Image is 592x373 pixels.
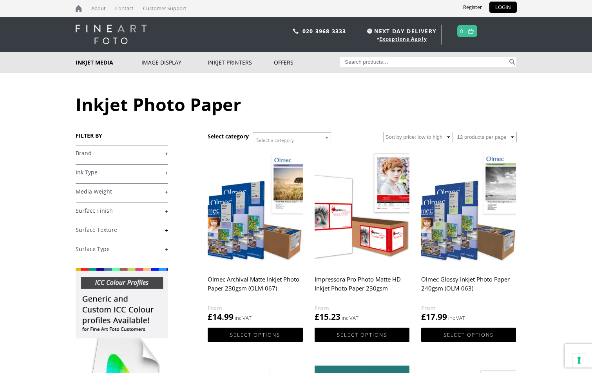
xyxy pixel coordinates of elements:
[141,52,208,73] a: Image Display
[457,2,488,13] a: Register
[76,203,168,218] h4: Surface Finish
[383,132,453,142] select: Shop order
[379,36,427,42] a: Exceptions Apply
[421,149,516,323] a: Olmec Glossy Inkjet Photo Paper 240gsm (OLM-063) £17.99
[208,52,274,73] a: Inkjet Printers
[208,149,302,323] a: Olmec Archival Matte Inkjet Photo Paper 230gsm (OLM-067) £14.99
[315,311,319,322] span: £
[460,25,463,37] a: 0
[76,169,168,176] a: +
[208,311,234,322] bdi: 14.99
[76,52,142,73] a: Inkjet Media
[508,57,517,67] button: Search
[421,311,426,322] span: £
[315,149,409,323] a: Impressora Pro Photo Matte HD Inkjet Photo Paper 230gsm £15.23
[76,188,168,195] a: +
[302,27,346,35] a: 020 3968 3333
[208,328,302,342] a: Select options for “Olmec Archival Matte Inkjet Photo Paper 230gsm (OLM-067)”
[76,183,168,199] h4: Media Weight
[208,311,212,322] span: £
[76,150,168,157] a: +
[256,137,294,143] span: Select a category
[76,25,147,44] img: logo-white.svg
[208,272,302,303] h2: Olmec Archival Matte Inkjet Photo Paper 230gsm (OLM-067)
[468,29,474,34] img: basket.svg
[293,29,299,34] img: phone.svg
[421,272,516,303] h2: Olmec Glossy Inkjet Photo Paper 240gsm (OLM-063)
[76,207,168,215] a: +
[208,133,249,140] h3: Select category
[367,29,372,34] img: time.svg
[421,149,516,267] img: Olmec Glossy Inkjet Photo Paper 240gsm (OLM-063)
[340,57,508,67] input: Search products…
[76,164,168,180] h4: Ink Type
[421,311,447,322] bdi: 17.99
[315,328,409,342] a: Select options for “Impressora Pro Photo Matte HD Inkjet Photo Paper 230gsm”
[76,226,168,234] a: +
[76,241,168,256] h4: Surface Type
[76,222,168,237] h4: Surface Texture
[315,149,409,267] img: Impressora Pro Photo Matte HD Inkjet Photo Paper 230gsm
[76,246,168,253] a: +
[208,149,302,267] img: Olmec Archival Matte Inkjet Photo Paper 230gsm (OLM-067)
[421,328,516,342] a: Select options for “Olmec Glossy Inkjet Photo Paper 240gsm (OLM-063)”
[76,92,517,116] h1: Inkjet Photo Paper
[274,52,340,73] a: Offers
[572,353,586,367] button: Your consent preferences for tracking technologies
[76,145,168,161] h4: Brand
[315,272,409,303] h2: Impressora Pro Photo Matte HD Inkjet Photo Paper 230gsm
[315,311,340,322] bdi: 15.23
[365,27,436,36] span: NEXT DAY DELIVERY
[489,2,517,13] a: LOGIN
[76,132,168,139] h3: FILTER BY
